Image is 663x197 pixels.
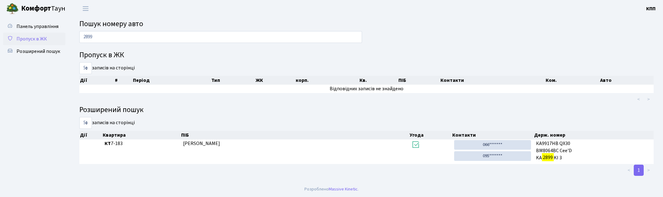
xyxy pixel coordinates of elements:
[536,140,651,162] span: КА9917НВ QX30 ВМ8064ВС Cee'D KA KI 3
[21,3,51,13] b: Комфорт
[79,85,654,93] td: Відповідних записів не знайдено
[181,131,409,139] th: ПІБ
[79,117,135,129] label: записів на сторінці
[79,106,654,115] h4: Розширений пошук
[6,2,19,15] img: logo.png
[79,31,362,43] input: Пошук
[79,51,654,60] h4: Пропуск в ЖК
[79,62,135,74] label: записів на сторінці
[255,76,295,85] th: ЖК
[105,140,178,147] span: 7-183
[646,5,656,12] a: КПП
[114,76,132,85] th: #
[295,76,359,85] th: корп.
[409,131,452,139] th: Угода
[3,33,65,45] a: Пропуск в ЖК
[545,76,600,85] th: Ком.
[79,62,92,74] select: записів на сторінці
[105,140,111,147] b: КТ
[398,76,440,85] th: ПІБ
[79,76,114,85] th: Дії
[16,35,47,42] span: Пропуск в ЖК
[79,18,143,29] span: Пошук номеру авто
[600,76,654,85] th: Авто
[211,76,255,85] th: Тип
[102,131,181,139] th: Квартира
[79,117,92,129] select: записів на сторінці
[132,76,211,85] th: Період
[79,131,102,139] th: Дії
[542,153,554,162] mark: 2899
[634,165,644,176] a: 1
[21,3,65,14] span: Таун
[183,140,220,147] span: [PERSON_NAME]
[534,131,654,139] th: Держ. номер
[16,48,60,55] span: Розширений пошук
[359,76,398,85] th: Кв.
[329,186,358,192] a: Massive Kinetic
[304,186,359,193] div: Розроблено .
[440,76,545,85] th: Контакти
[452,131,534,139] th: Контакти
[16,23,59,30] span: Панель управління
[3,20,65,33] a: Панель управління
[78,3,93,14] button: Переключити навігацію
[3,45,65,58] a: Розширений пошук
